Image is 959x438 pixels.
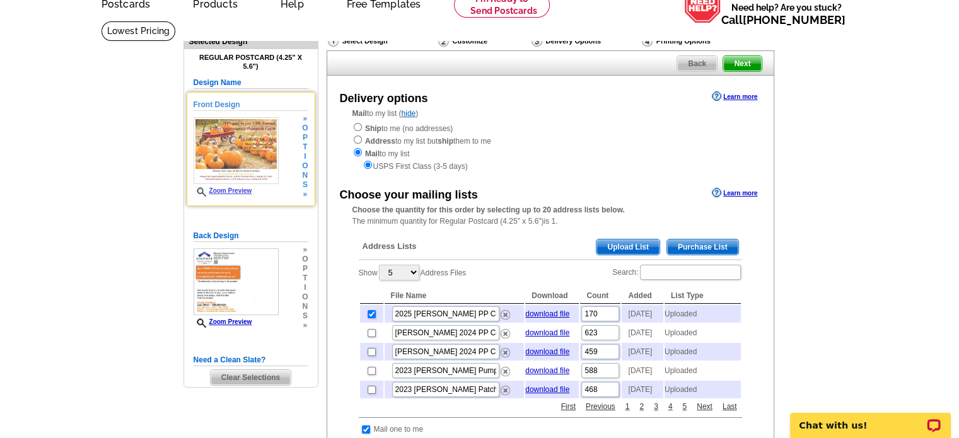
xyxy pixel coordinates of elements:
[327,204,774,227] div: The minimum quantity for Regular Postcard (4.25" x 5.6")is 1.
[622,381,663,398] td: [DATE]
[302,133,308,142] span: p
[302,283,308,292] span: i
[679,401,690,412] a: 5
[359,263,467,282] label: Show Address Files
[622,362,663,379] td: [DATE]
[525,309,569,318] a: download file
[622,288,663,304] th: Added
[712,188,757,198] a: Learn more
[723,56,761,71] span: Next
[302,274,308,283] span: t
[719,401,740,412] a: Last
[501,329,510,338] img: delete.png
[665,362,741,379] td: Uploaded
[583,401,619,412] a: Previous
[596,239,659,255] span: Upload List
[501,345,510,354] a: Remove this list
[558,401,579,412] a: First
[352,205,625,214] strong: Choose the quantity for this order by selecting up to 20 address lists below.
[302,321,308,330] span: »
[677,56,717,71] span: Back
[352,122,748,172] div: to me (no addresses) to my list but them to me to my list
[665,343,741,360] td: Uploaded
[640,265,741,280] input: Search:
[612,263,741,281] label: Search:
[194,99,308,111] h5: Front Design
[352,159,748,172] div: USPS First Class (3-5 days)
[302,311,308,321] span: s
[379,265,419,280] select: ShowAddress Files
[622,401,633,412] a: 1
[328,35,339,47] img: Select Design
[302,292,308,302] span: o
[642,35,653,47] img: Printing Options & Summary
[525,385,569,394] a: download file
[302,171,308,180] span: n
[194,354,308,366] h5: Need a Clean Slate?
[525,288,579,304] th: Download
[677,55,718,72] a: Back
[532,35,542,47] img: Delivery Options
[302,152,308,161] span: i
[438,137,453,146] strong: ship
[302,255,308,264] span: o
[352,109,367,118] strong: Mail
[327,35,437,50] div: Select Design
[194,248,279,315] img: small-thumb.jpg
[194,230,308,242] h5: Back Design
[302,161,308,171] span: o
[501,310,510,320] img: delete.png
[525,366,569,375] a: download file
[365,149,380,158] strong: Mail
[667,239,738,255] span: Purchase List
[743,13,846,26] a: [PHONE_NUMBER]
[501,386,510,395] img: delete.png
[437,35,530,47] div: Customize
[302,180,308,190] span: s
[194,187,252,194] a: Zoom Preview
[438,35,449,47] img: Customize
[694,401,716,412] a: Next
[665,401,676,412] a: 4
[302,114,308,124] span: »
[665,381,741,398] td: Uploaded
[302,245,308,255] span: »
[665,305,741,323] td: Uploaded
[636,401,647,412] a: 2
[302,302,308,311] span: n
[302,190,308,199] span: »
[712,91,757,101] a: Learn more
[665,324,741,342] td: Uploaded
[501,308,510,316] a: Remove this list
[782,398,959,438] iframe: LiveChat chat widget
[530,35,641,50] div: Delivery Options
[622,305,663,323] td: [DATE]
[641,35,753,47] div: Printing Options
[327,108,774,172] div: to my list ( )
[665,288,741,304] th: List Type
[721,13,846,26] span: Call
[721,1,852,26] span: Need help? Are you stuck?
[365,137,395,146] strong: Address
[580,288,620,304] th: Count
[194,54,308,70] h4: Regular Postcard (4.25" x 5.6")
[194,117,279,184] img: small-thumb.jpg
[501,383,510,392] a: Remove this list
[622,343,663,360] td: [DATE]
[501,326,510,335] a: Remove this list
[302,264,308,274] span: p
[525,347,569,356] a: download file
[525,328,569,337] a: download file
[340,90,428,107] div: Delivery options
[373,423,424,435] td: Mail one to me
[194,318,252,325] a: Zoom Preview
[622,324,663,342] td: [DATE]
[302,142,308,152] span: t
[402,109,416,118] a: hide
[363,241,417,252] span: Address Lists
[501,367,510,376] img: delete.png
[184,35,318,47] div: Selected Design
[340,187,478,204] div: Choose your mailing lists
